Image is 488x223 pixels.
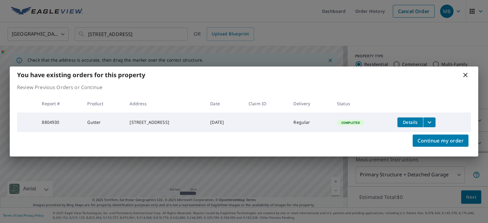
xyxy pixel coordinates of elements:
td: Gutter [82,113,125,132]
th: Date [205,95,244,113]
th: Report # [37,95,82,113]
th: Address [125,95,205,113]
span: Continue my order [418,136,464,145]
th: Claim ID [244,95,289,113]
td: Regular [289,113,332,132]
td: [DATE] [205,113,244,132]
div: [STREET_ADDRESS] [130,119,200,125]
td: 8804930 [37,113,82,132]
b: You have existing orders for this property [17,71,145,79]
th: Delivery [289,95,332,113]
th: Status [332,95,393,113]
p: Review Previous Orders or Continue [17,84,471,91]
th: Product [82,95,125,113]
span: Completed [338,120,364,125]
span: Details [401,119,419,125]
button: detailsBtn-8804930 [397,117,423,127]
button: Continue my order [413,135,468,147]
button: filesDropdownBtn-8804930 [423,117,436,127]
